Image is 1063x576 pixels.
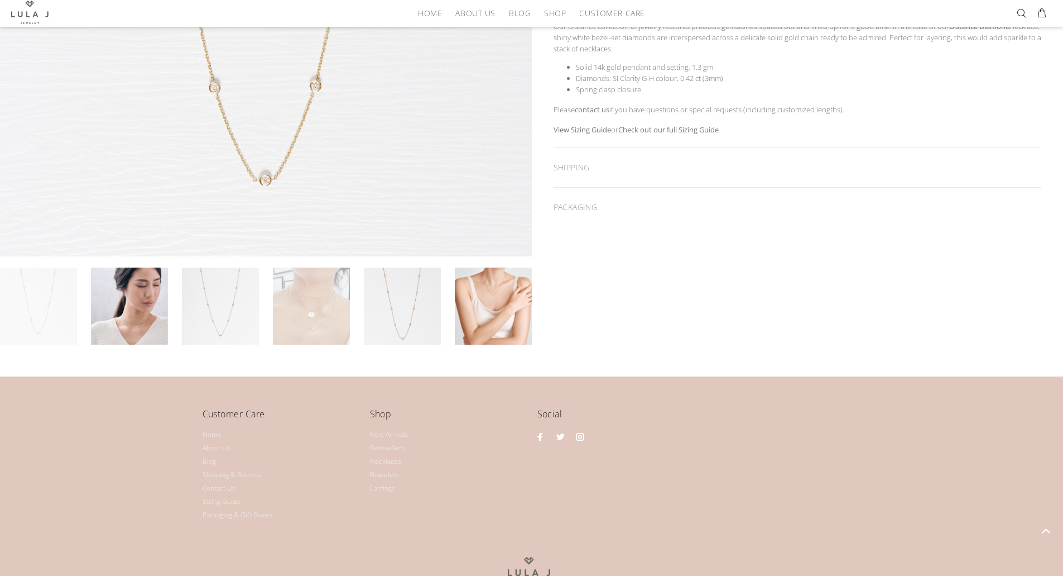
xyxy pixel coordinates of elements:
[203,482,235,495] a: Contact Us
[554,188,1042,227] div: PACKAGING
[537,407,861,430] h4: Social
[370,407,526,430] h4: Shop
[554,124,1042,135] p: or
[576,84,1042,95] li: Spring clasp closure
[449,4,502,22] a: ABOUT US
[618,125,719,135] a: Check out our full Sizing Guide
[370,482,395,495] a: Earrings
[370,428,408,441] a: New Arrivals
[370,455,401,468] a: Necklaces
[203,441,230,455] a: About Us
[537,4,573,22] a: SHOP
[455,9,495,17] span: ABOUT US
[576,61,1042,73] li: Solid 14k gold pendant and setting, 1.3 gm
[544,9,566,17] span: SHOP
[203,495,241,508] a: Sizing Guide
[575,104,609,115] a: contact us
[203,455,216,468] a: Blog
[509,9,531,17] span: BLOG
[554,148,1042,187] div: SHIPPING
[203,407,359,430] h4: Customer Care
[554,104,1042,115] p: Please if you have questions or special requests (including customized lengths).
[554,125,611,135] a: View Sizing Guide
[576,73,1042,84] li: Diamonds: SI Clarity G-H colour, 0.42 ct (3mm)
[203,468,261,482] a: Shipping & Returns
[1028,513,1063,548] a: BACK TO TOP
[554,21,1042,54] p: Our Distance collection of jewelry features precious gemstones spaced out and lined up for a good...
[370,441,405,455] a: Bestsellers
[203,428,222,441] a: Home
[203,508,272,522] a: Packaging & Gift Boxes
[573,4,644,22] a: CUSTOMER CARE
[579,9,644,17] span: CUSTOMER CARE
[370,468,399,482] a: Bracelets
[411,4,449,22] a: HOME
[418,9,442,17] span: HOME
[502,4,537,22] a: BLOG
